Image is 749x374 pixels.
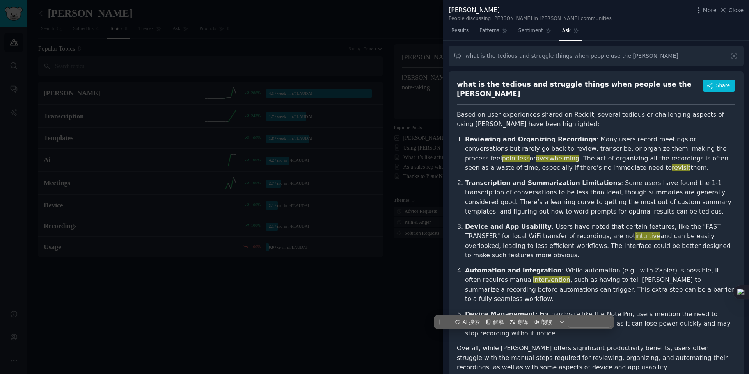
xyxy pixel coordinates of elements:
[695,6,717,14] button: More
[449,5,612,15] div: [PERSON_NAME]
[457,80,703,99] div: what is the tedious and struggle things when people use the [PERSON_NAME]
[449,46,744,66] input: Ask a question about plaud...
[451,27,469,34] span: Results
[465,266,735,304] p: : While automation (e.g., with Zapier) is possible, it often requires manual , such as having to ...
[465,223,552,230] strong: Device and App Usability
[502,155,530,162] doubao-vocabulary-highlight: pointless
[562,27,571,34] span: Ask
[518,27,543,34] span: Sentiment
[559,25,582,41] a: Ask
[465,267,562,274] strong: Automation and Integration
[533,276,570,283] doubao-vocabulary-highlight: intervention
[729,6,744,14] span: Close
[465,135,735,173] p: : Many users record meetings or conversations but rarely go back to review, transcribe, or organi...
[536,155,579,162] doubao-vocabulary-highlight: overwhelming
[719,6,744,14] button: Close
[465,135,596,143] strong: Reviewing and Organizing Recordings
[672,164,690,171] doubao-vocabulary-highlight: revisit
[465,179,621,187] strong: Transcription and Summarization Limitations
[449,25,471,41] a: Results
[703,80,735,92] button: Share
[516,25,554,41] a: Sentiment
[635,232,660,240] doubao-vocabulary-highlight: intuitive
[716,82,730,89] span: Share
[465,178,735,217] p: : Some users have found the 1-1 transcription of conversations to be less than ideal, though summ...
[479,27,499,34] span: Patterns
[465,310,536,318] strong: Device Management
[457,110,735,129] p: Based on user experiences shared on Reddit, several tedious or challenging aspects of using [PERS...
[703,6,717,14] span: More
[465,222,735,260] p: : Users have noted that certain features, like the "FAST TRANSFER" for local WiFi transfer of rec...
[477,25,510,41] a: Patterns
[457,344,735,372] p: Overall, while [PERSON_NAME] offers significant productivity benefits, users often struggle with ...
[465,310,735,338] p: : For hardware like the Note Pin, users mention the need to ensure it is fully charged and proper...
[449,15,612,22] div: People discussing [PERSON_NAME] in [PERSON_NAME] communities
